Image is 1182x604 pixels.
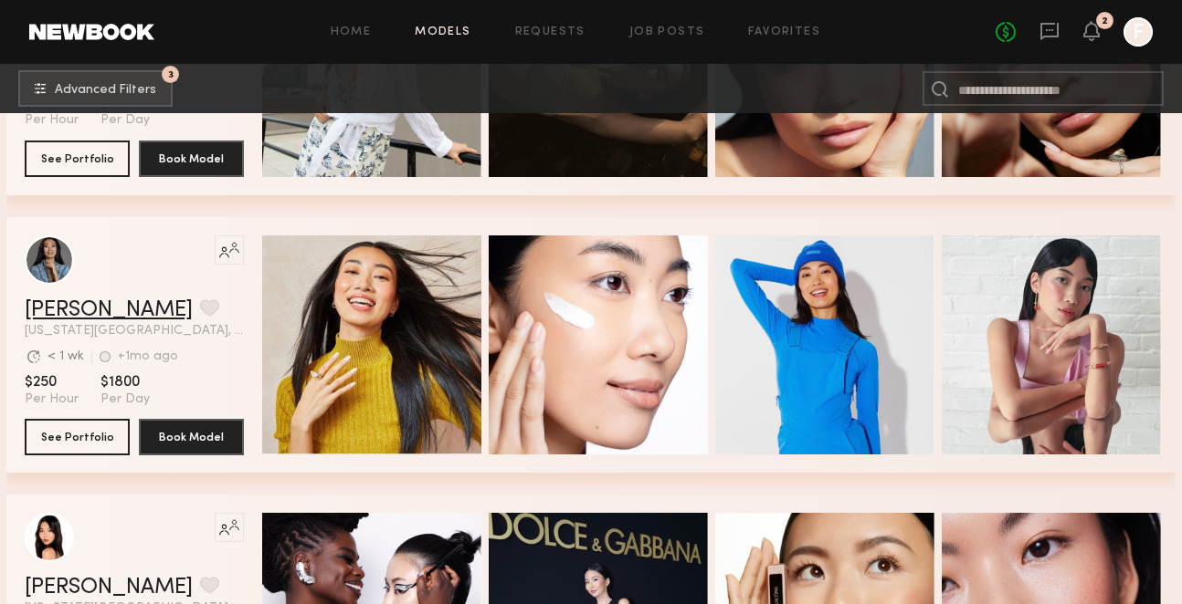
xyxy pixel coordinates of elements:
[25,141,130,177] button: See Portfolio
[25,373,79,391] span: $250
[25,577,193,599] a: [PERSON_NAME]
[139,141,244,177] button: Book Model
[748,26,820,38] a: Favorites
[415,26,470,38] a: Models
[100,391,150,408] span: Per Day
[25,112,79,129] span: Per Hour
[118,350,178,363] div: +1mo ago
[55,84,156,97] span: Advanced Filters
[100,373,150,391] span: $1800
[331,26,372,38] a: Home
[25,325,244,338] span: [US_STATE][GEOGRAPHIC_DATA], [GEOGRAPHIC_DATA]
[100,112,150,129] span: Per Day
[515,26,586,38] a: Requests
[25,419,130,455] button: See Portfolio
[1124,17,1153,47] a: F
[139,419,244,455] button: Book Model
[25,391,79,408] span: Per Hour
[629,26,705,38] a: Job Posts
[25,299,193,321] a: [PERSON_NAME]
[47,350,84,363] div: < 1 wk
[1102,16,1108,26] div: 2
[168,70,174,78] span: 3
[18,70,173,107] button: 3Advanced Filters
